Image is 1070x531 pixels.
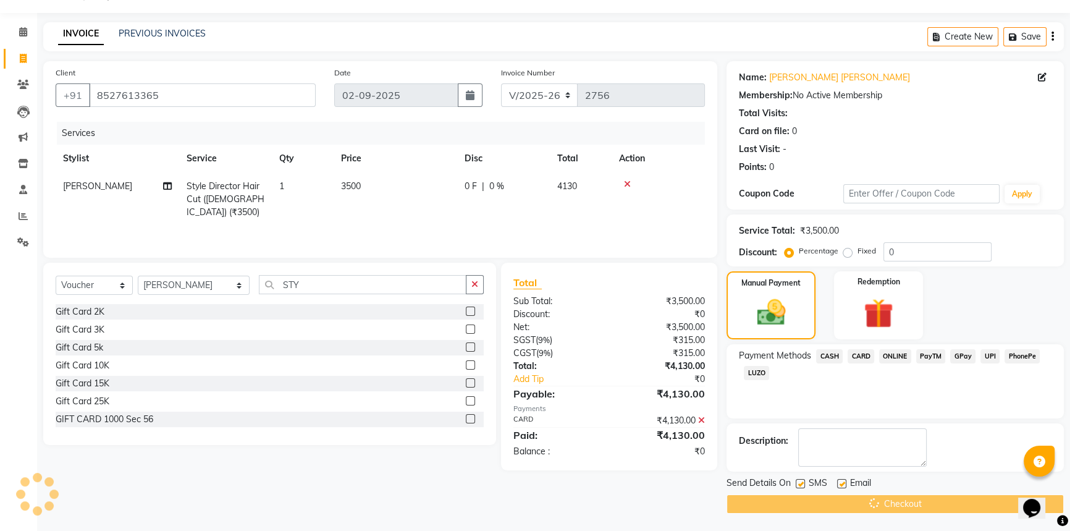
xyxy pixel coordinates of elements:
[513,347,536,359] span: CGST
[56,341,103,354] div: Gift Card 5k
[792,125,797,138] div: 0
[56,67,75,79] label: Client
[504,347,609,360] div: ( )
[739,224,795,237] div: Service Total:
[609,445,714,458] div: ₹0
[504,334,609,347] div: ( )
[744,366,769,380] span: LUZO
[63,181,132,192] span: [PERSON_NAME]
[816,349,843,363] span: CASH
[950,349,975,363] span: GPay
[739,161,767,174] div: Points:
[56,395,109,408] div: Gift Card 25K
[501,67,555,79] label: Invoice Number
[504,414,609,427] div: CARD
[482,180,484,193] span: |
[1005,185,1040,203] button: Apply
[504,373,627,386] a: Add Tip
[800,224,839,237] div: ₹3,500.00
[89,83,316,107] input: Search by Name/Mobile/Email/Code
[557,181,577,192] span: 4130
[179,145,272,172] th: Service
[769,161,774,174] div: 0
[56,323,104,336] div: Gift Card 3K
[56,359,109,372] div: Gift Card 10K
[609,360,714,373] div: ₹4,130.00
[741,278,801,289] label: Manual Payment
[609,386,714,401] div: ₹4,130.00
[927,27,998,46] button: Create New
[504,360,609,373] div: Total:
[850,477,871,492] span: Email
[739,143,780,156] div: Last Visit:
[539,348,550,358] span: 9%
[739,246,777,259] div: Discount:
[56,305,104,318] div: Gift Card 2K
[980,349,1000,363] span: UPI
[504,445,609,458] div: Balance :
[879,349,911,363] span: ONLINE
[57,122,714,145] div: Services
[504,428,609,443] div: Paid:
[612,145,705,172] th: Action
[799,245,838,257] label: Percentage
[56,145,179,172] th: Stylist
[609,321,714,334] div: ₹3,500.00
[58,23,104,45] a: INVOICE
[56,413,153,426] div: GIFT CARD 1000 Sec 56
[609,308,714,321] div: ₹0
[259,275,466,294] input: Search
[457,145,550,172] th: Disc
[513,276,542,289] span: Total
[550,145,612,172] th: Total
[748,296,794,329] img: _cash.svg
[609,334,714,347] div: ₹315.00
[848,349,874,363] span: CARD
[1003,27,1047,46] button: Save
[504,386,609,401] div: Payable:
[1018,482,1058,519] iframe: chat widget
[739,187,843,200] div: Coupon Code
[119,28,206,39] a: PREVIOUS INVOICES
[538,335,550,345] span: 9%
[916,349,946,363] span: PayTM
[739,89,793,102] div: Membership:
[857,245,876,257] label: Fixed
[727,477,791,492] span: Send Details On
[279,181,284,192] span: 1
[56,377,109,390] div: Gift Card 15K
[272,145,334,172] th: Qty
[504,321,609,334] div: Net:
[489,180,504,193] span: 0 %
[513,404,706,414] div: Payments
[334,145,457,172] th: Price
[341,181,361,192] span: 3500
[739,349,811,362] span: Payment Methods
[739,89,1051,102] div: No Active Membership
[609,295,714,308] div: ₹3,500.00
[465,180,477,193] span: 0 F
[739,107,788,120] div: Total Visits:
[769,71,910,84] a: [PERSON_NAME] [PERSON_NAME]
[513,334,536,346] span: SGST
[857,276,900,287] label: Redemption
[504,295,609,308] div: Sub Total:
[187,181,264,218] span: Style Director Hair Cut ([DEMOGRAPHIC_DATA]) (₹3500)
[739,71,767,84] div: Name:
[739,125,790,138] div: Card on file:
[626,373,714,386] div: ₹0
[504,308,609,321] div: Discount:
[1005,349,1040,363] span: PhonePe
[609,347,714,360] div: ₹315.00
[783,143,786,156] div: -
[56,83,90,107] button: +91
[854,295,903,332] img: _gift.svg
[609,428,714,443] div: ₹4,130.00
[809,477,827,492] span: SMS
[843,184,1000,203] input: Enter Offer / Coupon Code
[739,435,788,448] div: Description:
[609,414,714,427] div: ₹4,130.00
[334,67,351,79] label: Date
